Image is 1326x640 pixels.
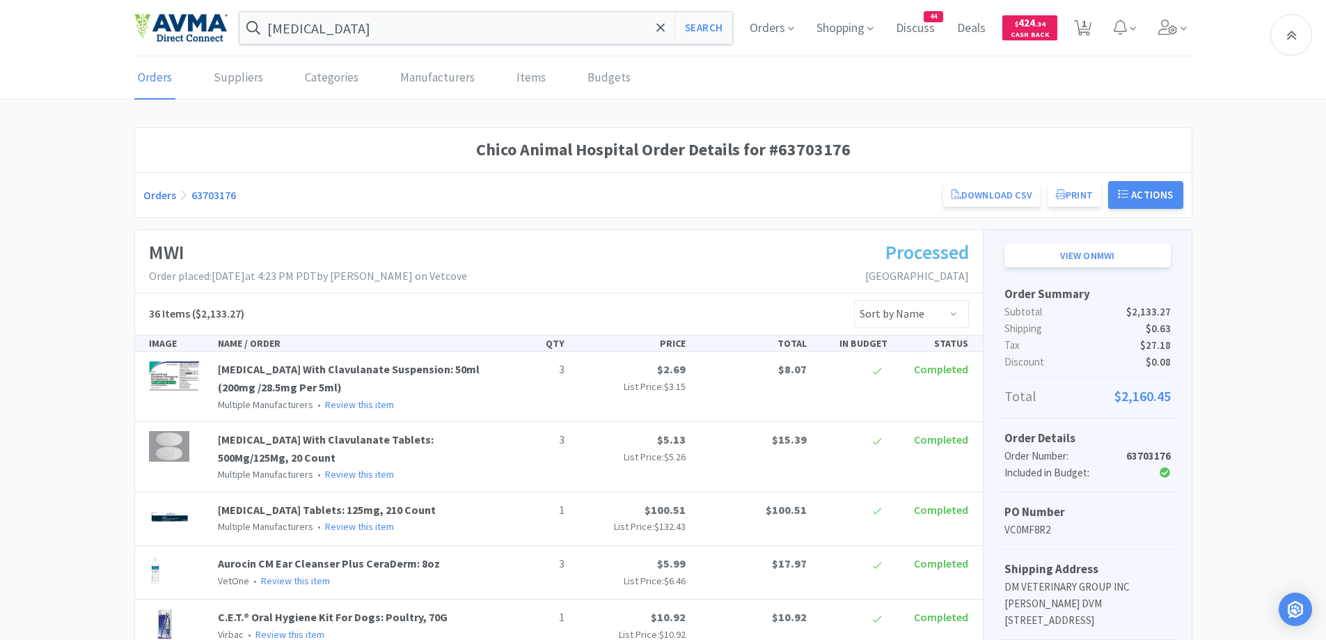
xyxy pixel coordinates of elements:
h5: ($2,133.27) [149,305,244,323]
div: STATUS [893,336,974,351]
h5: Order Details [1004,429,1171,448]
span: $5.26 [664,451,686,463]
a: Review this item [261,575,330,587]
span: Completed [914,432,968,446]
p: VC0MF8R2 [1004,522,1171,538]
span: $15.39 [772,432,807,446]
a: [MEDICAL_DATA] With Clavulanate Suspension: 50ml (200mg /28.5mg Per 5ml) [218,362,480,394]
div: Open Intercom Messenger [1279,593,1312,626]
a: Categories [301,57,362,100]
img: cf41800747604506b9a41acab923bcf6_260835.png [149,361,200,391]
div: PRICE [570,336,691,351]
a: Budgets [584,57,634,100]
h1: MWI [149,237,467,268]
div: Included in Budget: [1004,465,1115,481]
p: Order placed: [DATE] at 4:23 PM PDT by [PERSON_NAME] on Vetcove [149,267,467,286]
span: 36 Items [149,306,190,320]
span: Multiple Manufacturers [218,398,313,411]
span: Multiple Manufacturers [218,468,313,481]
div: TOTAL [691,336,812,351]
p: 3 [495,361,565,379]
button: Print [1048,183,1101,207]
p: 1 [495,609,565,627]
span: Completed [914,362,968,376]
button: Search [674,12,732,44]
h5: Order Summary [1004,285,1171,304]
p: 3 [495,555,565,573]
span: $132.43 [654,520,686,533]
p: List Price: [576,379,686,394]
span: $6.46 [664,575,686,587]
p: Subtotal [1004,304,1171,320]
div: Order Number: [1004,448,1115,465]
p: List Price: [576,519,686,534]
img: 69f8c41ae072442b91532d97cc2a6780_411344.png [149,555,161,586]
span: $0.63 [1146,320,1171,337]
img: e4e33dab9f054f5782a47901c742baa9_102.png [134,13,228,42]
span: $27.18 [1140,337,1171,354]
h1: Chico Animal Hospital Order Details for #63703176 [143,136,1183,163]
div: IN BUDGET [812,336,893,351]
span: Multiple Manufacturers [218,520,313,533]
p: Tax [1004,337,1171,354]
span: $100.51 [645,503,686,517]
span: $100.51 [766,503,807,517]
span: Completed [914,503,968,517]
span: $0.08 [1146,354,1171,370]
div: NAME / ORDER [212,336,489,351]
img: 09a43629fb4545d6b0b23cdb19799942_450534.png [149,501,190,532]
a: 1 [1068,24,1097,36]
a: C.E.T.® Oral Hygiene Kit For Dogs: Poultry, 70G [218,610,448,624]
p: DM VETERINARY GROUP INC [PERSON_NAME] DVM [STREET_ADDRESS] [1004,579,1171,629]
span: 44 [924,12,942,22]
a: Orders [134,57,175,100]
span: $5.13 [657,432,686,446]
a: Suppliers [210,57,267,100]
span: . 34 [1035,19,1045,29]
span: • [315,468,323,481]
span: VetOne [218,575,249,587]
span: $3.15 [664,380,686,393]
strong: 63703176 [1126,449,1171,462]
div: QTY [489,336,570,351]
span: • [315,520,323,533]
p: List Price: [576,449,686,465]
a: Aurocin CM Ear Cleanser Plus CeraDerm: 8oz [218,556,440,570]
p: Discount [1004,354,1171,370]
span: $10.92 [651,610,686,624]
span: $2.69 [657,362,686,376]
span: $8.07 [778,362,807,376]
img: e9b7110fcbd7401fab23100e9389212c_227238.png [149,431,190,462]
span: $2,160.45 [1114,385,1171,407]
span: 424 [1015,16,1045,29]
a: View onMWI [1004,244,1171,267]
a: Review this item [325,398,394,411]
a: Download CSV [943,183,1041,207]
span: • [251,575,259,587]
span: • [315,398,323,411]
a: Orders [143,188,176,202]
span: $ [1015,19,1018,29]
img: 84c4e10b0abf481b8023d050fa92581b_5099.png [149,609,180,639]
span: $2,133.27 [1126,304,1171,320]
p: Total [1004,385,1171,407]
div: IMAGE [143,336,213,351]
p: List Price: [576,573,686,588]
a: Review this item [325,520,394,533]
span: Processed [885,240,969,265]
span: $17.97 [772,556,807,570]
a: Items [513,57,549,100]
span: Completed [914,556,968,570]
a: [MEDICAL_DATA] With Clavulanate Tablets: 500Mg/125Mg, 20 Count [218,432,434,465]
a: Discuss44 [890,22,940,35]
a: Deals [952,22,991,35]
p: [GEOGRAPHIC_DATA] [865,267,969,286]
p: Shipping [1004,320,1171,337]
span: Cash Back [1011,31,1049,40]
input: Search by item, sku, manufacturer, ingredient, size... [239,12,733,44]
button: Actions [1108,181,1183,209]
a: [MEDICAL_DATA] Tablets: 125mg, 210 Count [218,503,436,517]
span: Completed [914,610,968,624]
span: $10.92 [772,610,807,624]
a: Manufacturers [397,57,478,100]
